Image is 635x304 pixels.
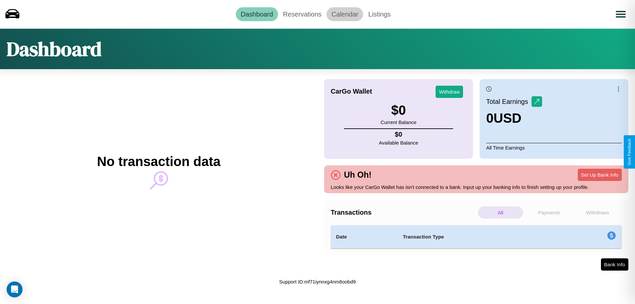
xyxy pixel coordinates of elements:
div: Open Intercom Messenger [7,282,22,297]
a: Dashboard [236,7,278,21]
p: All Time Earnings [486,143,622,152]
p: Looks like your CarGo Wallet has isn't connected to a bank. Input up your banking info to finish ... [331,183,622,192]
p: All [478,206,523,219]
p: Current Balance [381,118,416,127]
a: Listings [363,7,396,21]
h4: Date [336,233,392,241]
h1: Dashboard [7,35,102,63]
div: Give Feedback [627,139,632,165]
h4: Transaction Type [403,233,553,241]
p: Support ID: mf71iynnxg4nm8oobd9 [279,277,356,286]
h3: 0 USD [486,111,542,126]
button: Bank Info [601,258,628,271]
h4: CarGo Wallet [331,88,372,95]
h2: No transaction data [97,154,220,169]
a: Calendar [326,7,363,21]
p: Available Balance [379,138,418,147]
button: Withdraw [436,86,463,98]
h4: Uh Oh! [341,170,375,180]
button: Set Up Bank Info [578,169,622,181]
h4: Transactions [331,209,476,216]
a: Reservations [278,7,327,21]
p: Payments [527,206,572,219]
h3: $ 0 [381,103,416,118]
button: Open menu [612,5,630,23]
p: Total Earnings [486,96,531,108]
table: simple table [331,225,622,248]
h4: $ 0 [379,131,418,138]
p: Withdraws [575,206,620,219]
